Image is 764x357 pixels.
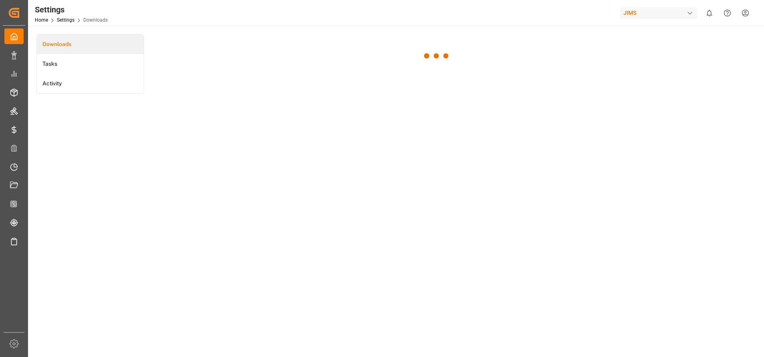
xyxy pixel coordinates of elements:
[57,17,74,23] a: Settings
[37,34,144,54] a: Downloads
[620,5,700,20] button: JIMS
[718,4,736,22] button: Help Center
[37,74,144,93] a: Activity
[35,17,48,23] a: Home
[620,7,697,19] div: JIMS
[700,4,718,22] button: show 0 new notifications
[37,54,144,74] a: Tasks
[35,4,108,16] div: Settings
